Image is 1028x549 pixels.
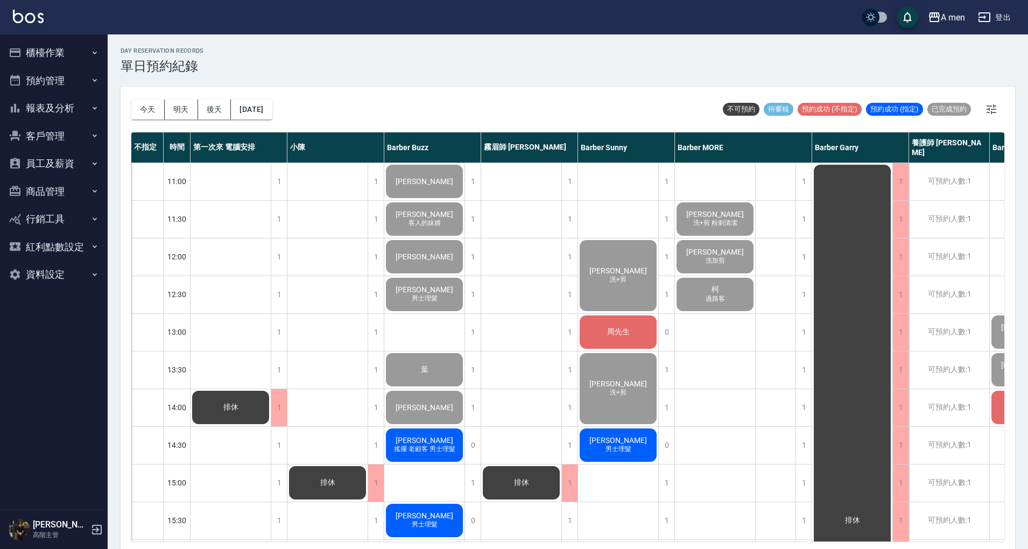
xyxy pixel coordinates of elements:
div: 1 [464,464,481,502]
div: 小陳 [287,132,384,163]
button: 預約管理 [4,67,103,95]
div: 13:00 [164,313,191,351]
div: 12:30 [164,276,191,313]
div: 0 [658,427,674,464]
div: 可預約人數:1 [909,163,989,200]
div: 1 [271,314,287,351]
p: 高階主管 [33,530,88,540]
div: 可預約人數:1 [909,314,989,351]
button: save [897,6,918,28]
div: 1 [795,464,812,502]
div: 可預約人數:1 [909,464,989,502]
span: [PERSON_NAME] [587,379,649,388]
button: 明天 [165,100,198,119]
span: [PERSON_NAME] [587,266,649,275]
span: 已完成預約 [927,104,971,114]
div: 1 [368,238,384,276]
div: 1 [795,238,812,276]
div: 1 [464,163,481,200]
span: 排休 [843,516,862,525]
div: 1 [368,201,384,238]
button: 報表及分析 [4,94,103,122]
div: 1 [271,464,287,502]
div: 可預約人數:1 [909,238,989,276]
div: 1 [561,351,578,389]
div: 1 [368,276,384,313]
div: 養護師 [PERSON_NAME] [909,132,990,163]
button: 登出 [974,8,1015,27]
span: [PERSON_NAME] [393,285,455,294]
div: 1 [658,351,674,389]
div: 可預約人數:1 [909,389,989,426]
div: 1 [464,389,481,426]
button: 資料設定 [4,261,103,288]
h5: [PERSON_NAME] [33,519,88,530]
button: 員工及薪資 [4,150,103,178]
div: 1 [561,201,578,238]
span: 洗+剪 [608,275,629,284]
div: 1 [368,502,384,539]
div: 1 [658,276,674,313]
span: [PERSON_NAME] [393,177,455,186]
div: 1 [271,276,287,313]
div: 1 [795,389,812,426]
span: 排休 [318,478,337,488]
div: 1 [892,276,909,313]
div: 0 [464,427,481,464]
span: [PERSON_NAME] [393,210,455,219]
span: [PERSON_NAME] [684,210,746,219]
button: A men [924,6,969,29]
div: 15:30 [164,502,191,539]
div: 可預約人數:1 [909,502,989,539]
span: [PERSON_NAME] [684,248,746,256]
div: 1 [561,502,578,539]
div: 1 [271,201,287,238]
div: A men [941,11,965,24]
h3: 單日預約紀錄 [121,59,204,74]
div: 11:00 [164,163,191,200]
div: 12:00 [164,238,191,276]
img: Person [9,519,30,540]
div: 14:00 [164,389,191,426]
div: 霧眉師 [PERSON_NAME] [481,132,578,163]
button: 後天 [198,100,231,119]
div: 1 [271,163,287,200]
div: 1 [892,351,909,389]
div: 1 [561,163,578,200]
div: 1 [892,163,909,200]
div: 1 [795,351,812,389]
div: 可預約人數:1 [909,427,989,464]
div: 1 [271,238,287,276]
div: 14:30 [164,426,191,464]
div: 13:30 [164,351,191,389]
div: 1 [658,163,674,200]
span: 周先生 [605,327,632,337]
div: 1 [658,464,674,502]
div: 1 [561,314,578,351]
div: 0 [464,502,481,539]
button: 今天 [131,100,165,119]
button: 紅利點數設定 [4,233,103,261]
div: 可預約人數:1 [909,351,989,389]
div: 1 [271,427,287,464]
div: 1 [892,427,909,464]
div: 1 [658,238,674,276]
div: Barber Sunny [578,132,675,163]
div: 1 [892,238,909,276]
div: 1 [368,314,384,351]
div: 1 [464,238,481,276]
span: 洗+剪 粉刺清潔 [691,219,740,228]
div: 0 [658,314,674,351]
div: 1 [464,276,481,313]
div: 1 [561,276,578,313]
span: 客人的妹婿 [406,219,443,228]
div: 1 [561,427,578,464]
span: 過路客 [703,294,727,304]
span: 柯 [709,285,721,294]
div: 1 [464,314,481,351]
button: 商品管理 [4,178,103,206]
h2: day Reservation records [121,47,204,54]
div: 1 [271,502,287,539]
div: 1 [892,502,909,539]
div: 1 [658,389,674,426]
